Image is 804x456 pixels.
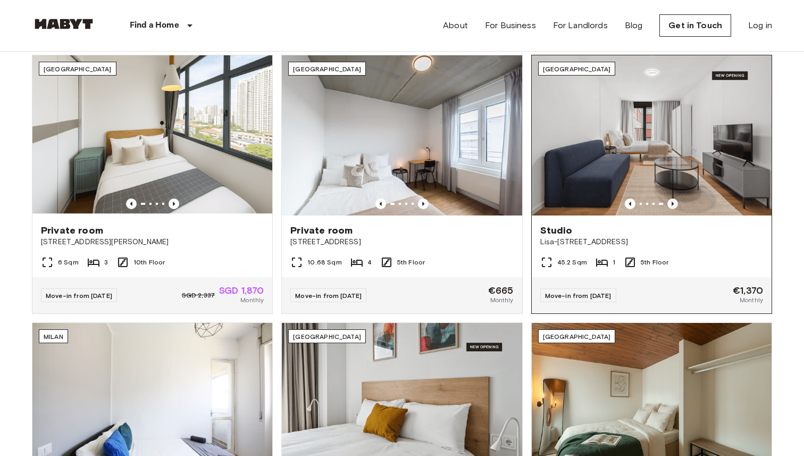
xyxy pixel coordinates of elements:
[625,198,635,209] button: Previous image
[58,258,79,267] span: 6 Sqm
[130,19,179,32] p: Find a Home
[32,19,96,29] img: Habyt
[557,258,587,267] span: 45.2 Sqm
[133,258,165,267] span: 10th Floor
[41,237,264,247] span: [STREET_ADDRESS][PERSON_NAME]
[625,19,643,32] a: Blog
[613,258,615,267] span: 1
[375,198,386,209] button: Previous image
[367,258,372,267] span: 4
[748,19,772,32] a: Log in
[488,286,514,295] span: €665
[293,333,361,341] span: [GEOGRAPHIC_DATA]
[44,333,63,341] span: Milan
[543,333,611,341] span: [GEOGRAPHIC_DATA]
[543,65,611,73] span: [GEOGRAPHIC_DATA]
[545,292,612,300] span: Move-in from [DATE]
[41,224,103,237] span: Private room
[44,65,112,73] span: [GEOGRAPHIC_DATA]
[240,295,264,305] span: Monthly
[733,286,763,295] span: €1,370
[540,224,573,237] span: Studio
[418,198,429,209] button: Previous image
[443,19,468,32] a: About
[219,286,264,295] span: SGD 1,870
[641,258,668,267] span: 5th Floor
[290,237,513,247] span: [STREET_ADDRESS]
[295,292,362,300] span: Move-in from [DATE]
[282,55,522,215] img: Marketing picture of unit DE-04-037-026-03Q
[281,55,522,314] a: Marketing picture of unit DE-04-037-026-03QPrevious imagePrevious image[GEOGRAPHIC_DATA]Private r...
[397,258,425,267] span: 5th Floor
[104,258,108,267] span: 3
[46,292,112,300] span: Move-in from [DATE]
[290,224,353,237] span: Private room
[293,65,361,73] span: [GEOGRAPHIC_DATA]
[531,55,772,314] a: Previous imagePrevious image[GEOGRAPHIC_DATA]StudioLisa-[STREET_ADDRESS]45.2 Sqm15th FloorMove-in...
[740,295,763,305] span: Monthly
[659,14,731,37] a: Get in Touch
[553,19,608,32] a: For Landlords
[667,198,678,209] button: Previous image
[490,295,514,305] span: Monthly
[126,198,137,209] button: Previous image
[182,291,215,300] span: SGD 2,337
[307,258,341,267] span: 10.68 Sqm
[32,55,273,314] a: Marketing picture of unit SG-01-116-001-02Previous imagePrevious image[GEOGRAPHIC_DATA]Private ro...
[540,237,763,247] span: Lisa-[STREET_ADDRESS]
[169,198,179,209] button: Previous image
[32,55,272,215] img: Marketing picture of unit SG-01-116-001-02
[532,55,772,215] img: Marketing picture of unit DE-01-489-503-001
[485,19,536,32] a: For Business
